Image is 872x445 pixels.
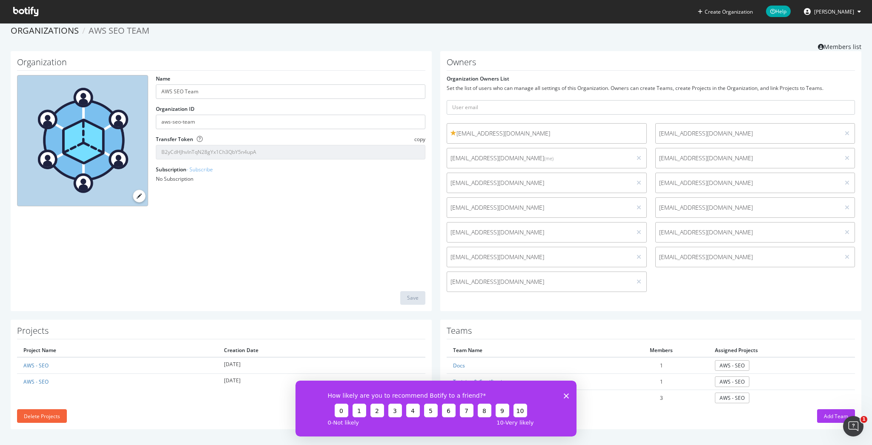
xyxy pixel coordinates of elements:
input: Organization ID [156,115,425,129]
a: AWS - SEO [715,393,749,403]
span: 1 [861,416,867,423]
td: 1 [614,374,708,390]
a: AWS - SEO [23,378,49,385]
th: Assigned Projects [708,344,855,357]
span: [EMAIL_ADDRESS][DOMAIN_NAME] [450,228,628,237]
th: Creation Date [218,344,425,357]
div: No Subscription [156,175,425,182]
a: AWS - SEO [23,362,49,369]
span: [EMAIL_ADDRESS][DOMAIN_NAME] [659,253,837,261]
span: [EMAIL_ADDRESS][DOMAIN_NAME] [450,277,628,286]
div: Save [407,294,419,301]
a: - Subscribe [186,166,213,173]
a: Members list [818,40,861,51]
span: [EMAIL_ADDRESS][DOMAIN_NAME] [659,129,837,138]
span: Help [766,6,791,17]
button: Delete Projects [17,409,67,423]
a: AWS - SEO [715,376,749,387]
a: Training & Certification [453,378,508,385]
label: Organization ID [156,105,195,113]
td: 3 [614,390,708,406]
h1: Teams [447,326,855,339]
span: [EMAIL_ADDRESS][DOMAIN_NAME] [450,253,628,261]
span: [EMAIL_ADDRESS][DOMAIN_NAME] [450,203,628,212]
td: 1 [614,357,708,374]
td: [DATE] [218,357,425,374]
input: User email [447,100,855,115]
label: Subscription [156,166,213,173]
a: Delete Projects [17,413,67,420]
h1: Organization [17,58,425,71]
th: Members [614,344,708,357]
label: Transfer Token [156,136,193,143]
button: [PERSON_NAME] [797,5,868,18]
button: Create Organization [697,8,753,16]
input: name [156,84,425,99]
div: Set the list of users who can manage all settings of this Organization. Owners can create Teams, ... [447,84,855,92]
span: [EMAIL_ADDRESS][DOMAIN_NAME] [659,228,837,237]
a: Organizations [11,25,79,36]
span: [EMAIL_ADDRESS][DOMAIN_NAME] [450,154,628,162]
th: Team Name [447,344,614,357]
label: Organization Owners List [447,75,509,82]
iframe: Survey from Botify [295,381,577,436]
h1: Projects [17,326,425,339]
span: Kaitlin McMichael [814,8,854,15]
td: [DATE] [218,374,425,390]
button: Save [400,291,425,305]
label: Name [156,75,170,82]
iframe: Intercom live chat [843,416,863,436]
ol: breadcrumbs [11,25,861,37]
span: [EMAIL_ADDRESS][DOMAIN_NAME] [450,179,628,187]
small: (me) [544,155,554,162]
th: Project Name [17,344,218,357]
span: AWS SEO Team [89,25,149,36]
span: [EMAIL_ADDRESS][DOMAIN_NAME] [450,129,643,138]
span: [EMAIL_ADDRESS][DOMAIN_NAME] [659,179,837,187]
a: Add Team [817,413,855,420]
span: [EMAIL_ADDRESS][DOMAIN_NAME] [659,203,837,212]
a: Docs [453,362,465,369]
div: Delete Projects [24,413,60,420]
button: Add Team [817,409,855,423]
h1: Owners [447,58,855,71]
div: Add Team [824,413,848,420]
span: [EMAIL_ADDRESS][DOMAIN_NAME] [659,154,837,162]
a: AWS - SEO [715,360,749,371]
span: copy [414,136,425,143]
